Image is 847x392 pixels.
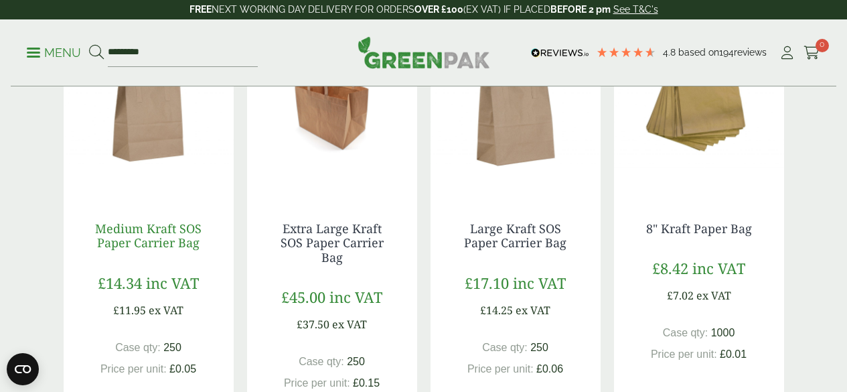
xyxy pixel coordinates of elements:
img: Medium Kraft SOS Paper Carrier Bag-0 [64,27,234,195]
span: reviews [734,47,767,58]
span: £11.95 [113,303,146,318]
span: £14.34 [98,273,142,293]
span: £0.01 [720,348,747,360]
span: ex VAT [516,303,550,318]
span: 250 [347,356,365,367]
button: Open CMP widget [7,353,39,385]
span: 0 [816,39,829,52]
span: Case qty: [299,356,344,367]
span: £14.25 [480,303,513,318]
span: Case qty: [115,342,161,353]
span: £0.06 [536,363,563,375]
span: ex VAT [696,288,731,303]
span: £0.15 [353,377,380,389]
span: £0.05 [169,363,196,375]
span: Case qty: [663,327,708,338]
a: 0 [803,43,820,63]
span: 250 [530,342,548,353]
span: £45.00 [281,287,325,307]
p: Menu [27,45,81,61]
i: My Account [779,46,795,60]
span: 250 [163,342,181,353]
span: inc VAT [513,273,566,293]
span: inc VAT [329,287,382,307]
span: £17.10 [465,273,509,293]
span: £8.42 [652,258,688,278]
span: 194 [719,47,734,58]
img: Extra Large Kraft Carrier 333022AD Open [247,27,417,195]
a: 8" Kraft Paper Bag [646,220,752,237]
a: Menu [27,45,81,58]
span: Based on [678,47,719,58]
a: Extra Large Kraft SOS Paper Carrier Bag [281,220,384,265]
span: £7.02 [667,288,694,303]
strong: FREE [189,4,212,15]
strong: OVER £100 [414,4,463,15]
img: GreenPak Supplies [358,36,490,68]
div: 4.78 Stars [596,46,656,58]
span: ex VAT [332,317,367,332]
span: ex VAT [149,303,183,318]
strong: BEFORE 2 pm [550,4,611,15]
span: Price per unit: [284,377,350,389]
span: 4.8 [663,47,678,58]
span: 1000 [711,327,735,338]
span: Price per unit: [651,348,717,360]
span: Price per unit: [100,363,167,375]
span: inc VAT [692,258,745,278]
span: inc VAT [146,273,199,293]
span: £37.50 [297,317,329,332]
a: Medium Kraft SOS Paper Carrier Bag [95,220,202,251]
a: See T&C's [613,4,658,15]
img: Large Kraft SOS Paper Carrier Bag-0 [431,27,601,195]
a: Large Kraft SOS Paper Carrier Bag [464,220,566,251]
span: Case qty: [482,342,528,353]
img: REVIEWS.io [531,48,589,58]
i: Cart [803,46,820,60]
span: Price per unit: [467,363,534,375]
img: 8 [614,27,784,195]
